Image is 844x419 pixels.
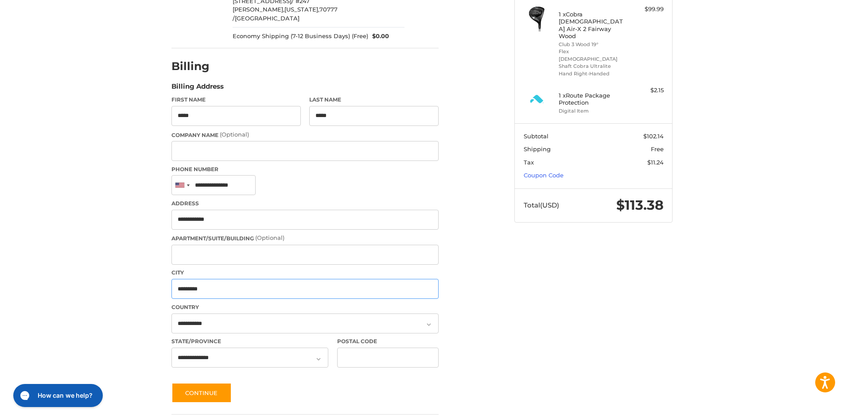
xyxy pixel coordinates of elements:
h2: Billing [171,59,223,73]
li: Hand Right-Handed [559,70,626,78]
li: Digital Item [559,107,626,115]
label: Phone Number [171,165,439,173]
legend: Billing Address [171,82,224,96]
li: Flex [DEMOGRAPHIC_DATA] [559,48,626,63]
label: Address [171,200,439,208]
span: Shipping [524,145,551,153]
small: (Optional) [255,234,284,241]
label: Postal Code [337,337,439,345]
li: Shaft Cobra Ultralite [559,63,626,70]
label: City [171,269,439,277]
span: [PERSON_NAME], [233,6,284,13]
label: First Name [171,96,301,104]
div: $99.99 [629,5,664,14]
h4: 1 x Cobra [DEMOGRAPHIC_DATA] Air-X 2 Fairway Wood [559,11,626,39]
span: Economy Shipping (7-12 Business Days) (Free) [233,32,368,41]
div: $2.15 [629,86,664,95]
label: Apartment/Suite/Building [171,234,439,243]
span: Subtotal [524,133,548,140]
li: Club 3 Wood 19° [559,41,626,48]
span: Total (USD) [524,201,559,209]
label: Company Name [171,130,439,139]
a: Coupon Code [524,172,564,179]
label: Country [171,303,439,311]
div: United States: +1 [172,176,192,195]
h4: 1 x Route Package Protection [559,92,626,106]
label: State/Province [171,337,328,345]
small: (Optional) [220,131,249,138]
span: [GEOGRAPHIC_DATA] [235,15,299,22]
iframe: Gorgias live chat messenger [9,381,105,410]
button: Continue [171,383,232,403]
span: Free [651,145,664,153]
span: $113.38 [616,197,664,213]
label: Last Name [309,96,439,104]
span: $0.00 [368,32,389,41]
span: $102.14 [643,133,664,140]
span: 70777 / [233,6,338,22]
span: $11.24 [647,159,664,166]
span: Tax [524,159,534,166]
span: [US_STATE], [284,6,319,13]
